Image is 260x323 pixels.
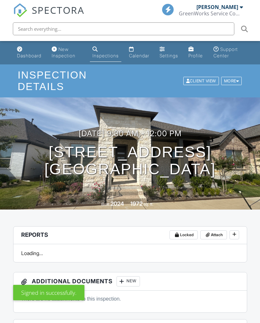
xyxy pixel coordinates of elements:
div: [PERSON_NAME] [196,4,238,10]
a: New Inspection [49,44,85,62]
a: Calendar [126,44,152,62]
h3: [DATE] 9:30 am - 12:00 pm [79,129,182,138]
div: More [221,77,242,85]
a: Settings [157,44,181,62]
div: Calendar [129,53,149,58]
div: GreenWorks Service Company [179,10,243,17]
a: SPECTORA [13,9,84,22]
div: 1972 [130,200,143,207]
div: New Inspection [52,46,75,58]
h3: Additional Documents [13,272,247,291]
img: The Best Home Inspection Software - Spectora [13,3,27,17]
div: New [117,276,140,286]
div: Signed in successfully. [13,285,84,300]
h1: [STREET_ADDRESS] [GEOGRAPHIC_DATA] [44,144,216,178]
a: Dashboard [14,44,44,62]
div: Support Center [213,46,238,58]
input: Search everything... [13,22,234,35]
div: 2024 [110,200,124,207]
h1: Inspection Details [18,70,242,92]
a: Support Center [211,44,246,62]
a: Profile [186,44,206,62]
div: Inspections [92,53,119,58]
div: Client View [183,77,219,85]
span: SPECTORA [32,3,84,17]
a: Client View [183,78,221,83]
span: Built [101,202,109,207]
span: sq. ft. [143,202,153,207]
div: Dashboard [17,53,41,58]
div: Settings [160,53,178,58]
div: Profile [188,53,203,58]
a: Inspections [90,44,121,62]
